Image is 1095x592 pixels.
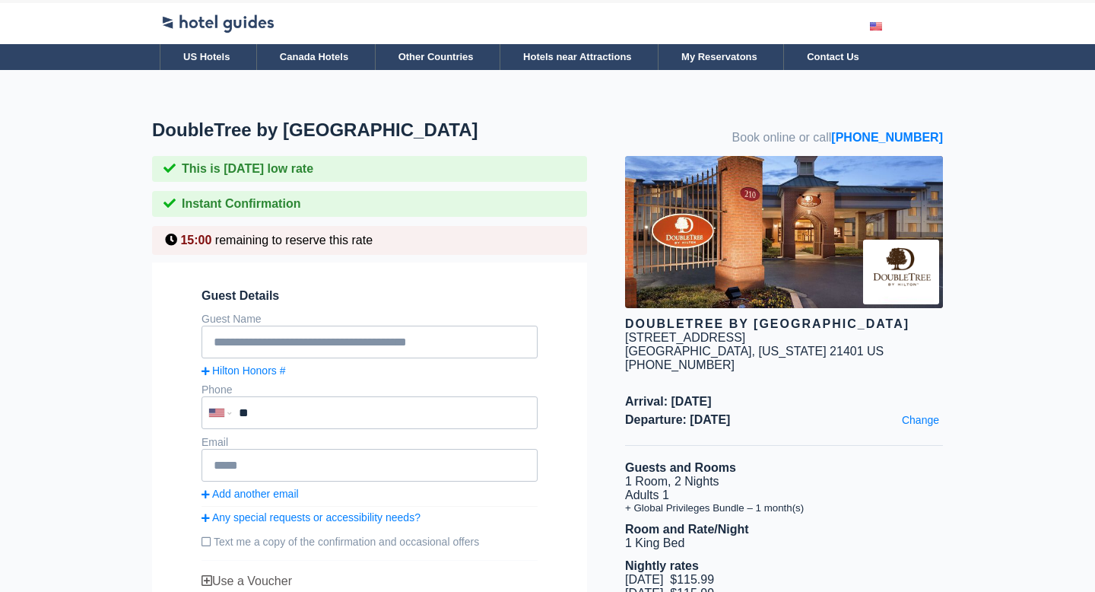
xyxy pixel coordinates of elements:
[202,384,232,396] label: Phone
[898,410,943,430] a: Change
[658,44,780,70] a: My Reservatons
[160,3,277,36] img: Logo-Transparent.png
[160,44,252,70] a: US Hotels
[625,489,943,502] li: Adults 1
[215,234,373,247] span: remaining to reserve this rate
[625,523,749,536] b: Room and Rate/Night
[625,573,714,586] span: [DATE] $115.99
[625,345,755,358] span: [GEOGRAPHIC_DATA],
[152,156,587,182] div: This is [DATE] low rate
[625,559,699,572] b: Nightly rates
[625,317,943,331] div: DoubleTree by [GEOGRAPHIC_DATA]
[152,191,587,217] div: Instant Confirmation
[375,44,497,70] a: Other Countries
[625,358,943,372] div: [PHONE_NUMBER]
[202,364,538,377] a: Hilton Honors #
[202,574,538,588] div: Use a Voucher
[625,461,736,474] b: Guests and Rooms
[202,289,538,303] span: Guest Details
[625,475,943,489] li: 1 Room, 2 Nights
[202,511,538,524] a: Any special requests or accessibility needs?
[500,44,655,70] a: Hotels near Attractions
[202,436,228,448] label: Email
[783,44,882,70] a: Contact Us
[867,345,884,358] span: US
[625,331,745,345] div: [STREET_ADDRESS]
[625,536,943,550] li: 1 King Bed
[256,44,371,70] a: Canada Hotels
[625,413,943,427] span: Departure: [DATE]
[830,345,864,358] span: 21401
[203,398,235,428] div: United States: +1
[758,345,826,358] span: [US_STATE]
[202,488,538,500] a: Add another email
[202,530,538,554] label: Text me a copy of the confirmation and occasional offers
[831,131,943,144] a: [PHONE_NUMBER]
[863,240,939,304] img: Brand logo for DoubleTree by Hilton Hotel Annapolis
[625,395,943,409] span: Arrival: [DATE]
[625,156,943,308] img: hotel image
[202,313,262,325] label: Guest Name
[625,502,943,514] li: + Global Privileges Bundle – 1 month(s)
[180,234,211,247] span: 15:00
[732,131,943,145] span: Book online or call
[152,119,625,141] h1: DoubleTree by [GEOGRAPHIC_DATA]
